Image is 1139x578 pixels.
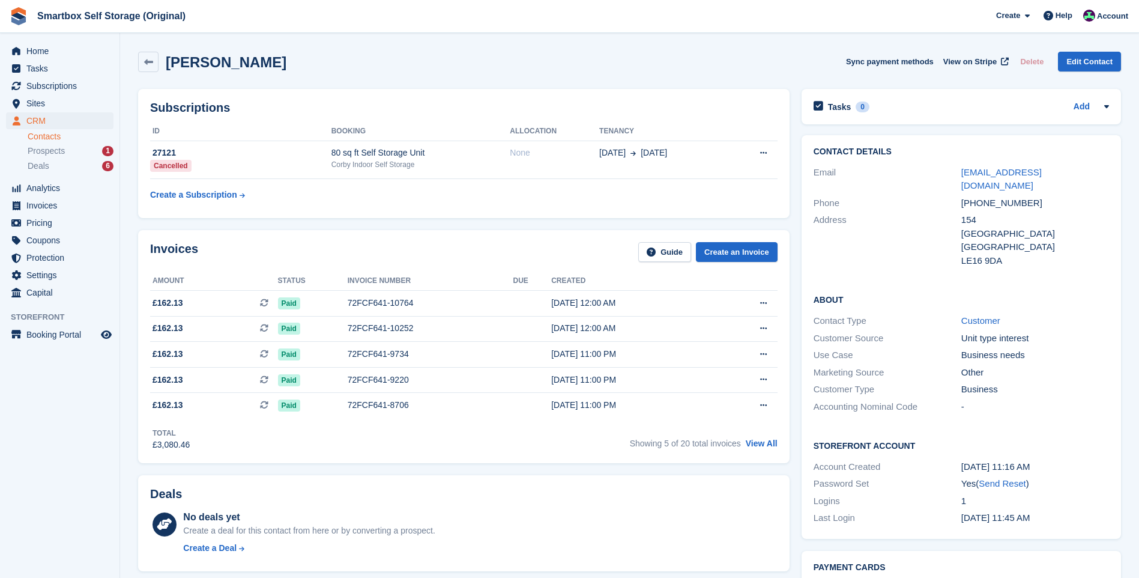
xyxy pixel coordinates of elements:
[183,542,237,555] div: Create a Deal
[1074,100,1090,114] a: Add
[26,180,98,196] span: Analytics
[6,78,113,94] a: menu
[28,160,113,172] a: Deals 6
[11,311,119,323] span: Storefront
[150,242,198,262] h2: Invoices
[278,374,300,386] span: Paid
[6,284,113,301] a: menu
[961,348,1109,362] div: Business needs
[150,272,278,291] th: Amount
[551,322,714,335] div: [DATE] 12:00 AM
[150,101,778,115] h2: Subscriptions
[26,232,98,249] span: Coupons
[348,322,513,335] div: 72FCF641-10252
[814,332,961,345] div: Customer Source
[1083,10,1095,22] img: Alex Selenitsas
[26,284,98,301] span: Capital
[641,147,667,159] span: [DATE]
[26,214,98,231] span: Pricing
[551,399,714,412] div: [DATE] 11:00 PM
[6,60,113,77] a: menu
[278,348,300,360] span: Paid
[814,494,961,508] div: Logins
[10,7,28,25] img: stora-icon-8386f47178a22dfd0bd8f6a31ec36ba5ce8667c1dd55bd0f319d3a0aa187defe.svg
[102,161,113,171] div: 6
[6,249,113,266] a: menu
[510,147,599,159] div: None
[278,323,300,335] span: Paid
[814,563,1109,573] h2: Payment cards
[6,95,113,112] a: menu
[99,327,113,342] a: Preview store
[746,439,778,448] a: View All
[1097,10,1128,22] span: Account
[348,272,513,291] th: Invoice number
[961,460,1109,474] div: [DATE] 11:16 AM
[961,477,1109,491] div: Yes
[26,197,98,214] span: Invoices
[348,297,513,309] div: 72FCF641-10764
[814,348,961,362] div: Use Case
[6,197,113,214] a: menu
[153,439,190,451] div: £3,080.46
[961,213,1109,227] div: 154
[348,348,513,360] div: 72FCF641-9734
[183,510,435,525] div: No deals yet
[814,439,1109,451] h2: Storefront Account
[1056,10,1072,22] span: Help
[6,112,113,129] a: menu
[150,189,237,201] div: Create a Subscription
[26,112,98,129] span: CRM
[6,267,113,284] a: menu
[943,56,997,68] span: View on Stripe
[814,400,961,414] div: Accounting Nominal Code
[814,477,961,491] div: Password Set
[153,399,183,412] span: £162.13
[961,494,1109,508] div: 1
[166,54,286,70] h2: [PERSON_NAME]
[814,293,1109,305] h2: About
[6,326,113,343] a: menu
[551,272,714,291] th: Created
[348,374,513,386] div: 72FCF641-9220
[513,272,552,291] th: Due
[961,513,1030,523] time: 2023-10-21 10:45:33 UTC
[979,478,1026,488] a: Send Reset
[183,542,435,555] a: Create a Deal
[102,146,113,156] div: 1
[153,348,183,360] span: £162.13
[278,297,300,309] span: Paid
[961,167,1042,191] a: [EMAIL_ADDRESS][DOMAIN_NAME]
[976,478,1029,488] span: ( )
[961,366,1109,380] div: Other
[183,525,435,537] div: Create a deal for this contact from here or by converting a prospect.
[630,439,741,448] span: Showing 5 of 20 total invoices
[331,122,510,141] th: Booking
[32,6,190,26] a: Smartbox Self Storage (Original)
[846,52,934,71] button: Sync payment methods
[348,399,513,412] div: 72FCF641-8706
[961,254,1109,268] div: LE16 9DA
[1058,52,1121,71] a: Edit Contact
[828,102,851,112] h2: Tasks
[961,400,1109,414] div: -
[150,147,331,159] div: 27121
[153,428,190,439] div: Total
[26,249,98,266] span: Protection
[814,383,961,397] div: Customer Type
[331,147,510,159] div: 80 sq ft Self Storage Unit
[278,400,300,412] span: Paid
[1015,52,1048,71] button: Delete
[814,196,961,210] div: Phone
[26,267,98,284] span: Settings
[6,43,113,59] a: menu
[961,196,1109,210] div: [PHONE_NUMBER]
[961,227,1109,241] div: [GEOGRAPHIC_DATA]
[938,52,1011,71] a: View on Stripe
[331,159,510,170] div: Corby Indoor Self Storage
[26,60,98,77] span: Tasks
[551,374,714,386] div: [DATE] 11:00 PM
[814,166,961,193] div: Email
[961,240,1109,254] div: [GEOGRAPHIC_DATA]
[551,297,714,309] div: [DATE] 12:00 AM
